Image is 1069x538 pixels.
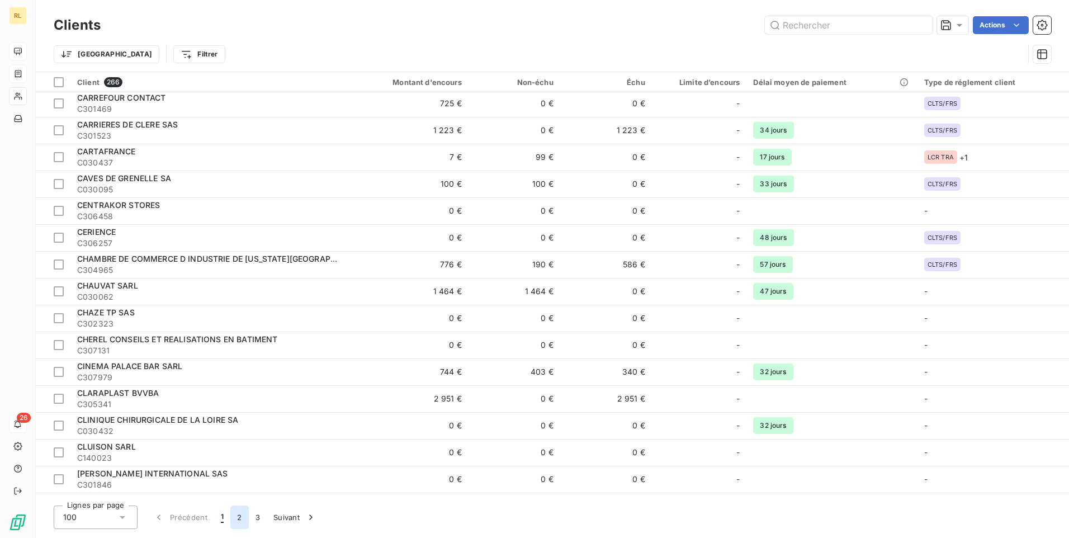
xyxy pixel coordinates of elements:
[924,447,928,457] span: -
[560,197,652,224] td: 0 €
[346,251,469,278] td: 776 €
[753,78,911,87] div: Délai moyen de paiement
[77,308,135,317] span: CHAZE TP SAS
[736,125,740,136] span: -
[560,171,652,197] td: 0 €
[77,173,171,183] span: CAVES DE GRENELLE SA
[9,513,27,531] img: Logo LeanPay
[736,447,740,458] span: -
[924,78,1062,87] div: Type de réglement client
[469,332,560,358] td: 0 €
[765,16,933,34] input: Rechercher
[924,394,928,403] span: -
[736,205,740,216] span: -
[77,281,138,290] span: CHAUVAT SARL
[560,90,652,117] td: 0 €
[736,366,740,377] span: -
[469,144,560,171] td: 99 €
[924,474,928,484] span: -
[924,340,928,350] span: -
[560,332,652,358] td: 0 €
[77,361,182,371] span: CINEMA PALACE BAR SARL
[346,412,469,439] td: 0 €
[346,171,469,197] td: 100 €
[753,283,793,300] span: 47 jours
[469,224,560,251] td: 0 €
[736,286,740,297] span: -
[736,474,740,485] span: -
[736,313,740,324] span: -
[77,318,339,329] span: C302323
[54,15,101,35] h3: Clients
[77,415,238,424] span: CLINIQUE CHIRURGICALE DE LA LOIRE SA
[346,117,469,144] td: 1 223 €
[928,154,954,161] span: LCR TRA
[346,144,469,171] td: 7 €
[736,339,740,351] span: -
[346,278,469,305] td: 1 464 €
[63,512,77,523] span: 100
[54,45,159,63] button: [GEOGRAPHIC_DATA]
[736,232,740,243] span: -
[469,117,560,144] td: 0 €
[77,184,339,195] span: C030095
[346,385,469,412] td: 2 951 €
[469,439,560,466] td: 0 €
[77,372,339,383] span: C307979
[346,224,469,251] td: 0 €
[928,100,957,107] span: CLTS/FRS
[959,152,968,163] span: + 1
[77,78,100,87] span: Client
[77,200,160,210] span: CENTRAKOR STORES
[77,157,339,168] span: C030437
[77,238,339,249] span: C306257
[753,176,793,192] span: 33 jours
[736,393,740,404] span: -
[77,334,277,344] span: CHEREL CONSEILS ET REALISATIONS EN BATIMENT
[736,152,740,163] span: -
[928,234,957,241] span: CLTS/FRS
[346,358,469,385] td: 744 €
[230,506,248,529] button: 2
[560,251,652,278] td: 586 €
[77,265,339,276] span: C304965
[560,278,652,305] td: 0 €
[753,256,792,273] span: 57 jours
[104,77,122,87] span: 266
[77,399,339,410] span: C305341
[469,197,560,224] td: 0 €
[77,495,117,505] span: COBAT SA
[924,421,928,430] span: -
[77,469,228,478] span: [PERSON_NAME] INTERNATIONAL SAS
[560,224,652,251] td: 0 €
[346,466,469,493] td: 0 €
[346,439,469,466] td: 0 €
[753,149,791,166] span: 17 jours
[560,385,652,412] td: 2 951 €
[77,147,136,156] span: CARTAFRANCE
[736,420,740,431] span: -
[928,181,957,187] span: CLTS/FRS
[560,358,652,385] td: 340 €
[77,93,166,102] span: CARREFOUR CONTACT
[469,305,560,332] td: 0 €
[77,426,339,437] span: C030432
[560,466,652,493] td: 0 €
[346,332,469,358] td: 0 €
[753,417,793,434] span: 32 jours
[469,385,560,412] td: 0 €
[924,367,928,376] span: -
[560,412,652,439] td: 0 €
[753,364,793,380] span: 32 jours
[560,117,652,144] td: 1 223 €
[924,206,928,215] span: -
[146,506,214,529] button: Précédent
[77,479,339,490] span: C301846
[346,90,469,117] td: 725 €
[469,493,560,520] td: 0 €
[77,291,339,303] span: C030062
[77,130,339,141] span: C301523
[17,413,31,423] span: 26
[560,144,652,171] td: 0 €
[77,452,339,464] span: C140023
